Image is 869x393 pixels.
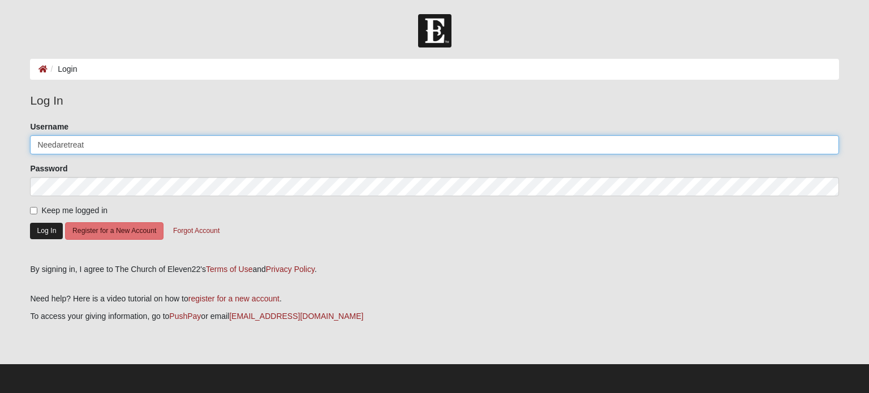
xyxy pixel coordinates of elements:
legend: Log In [30,92,838,110]
button: Forgot Account [166,222,227,240]
p: Need help? Here is a video tutorial on how to . [30,293,838,305]
label: Username [30,121,68,132]
a: [EMAIL_ADDRESS][DOMAIN_NAME] [229,312,363,321]
button: Register for a New Account [65,222,164,240]
img: Church of Eleven22 Logo [418,14,451,47]
a: register for a new account [188,294,279,303]
p: To access your giving information, go to or email [30,310,838,322]
span: Keep me logged in [41,206,107,215]
label: Password [30,163,67,174]
a: Privacy Policy [266,265,315,274]
a: Terms of Use [206,265,252,274]
input: Keep me logged in [30,207,37,214]
a: PushPay [169,312,201,321]
li: Login [48,63,77,75]
div: By signing in, I agree to The Church of Eleven22's and . [30,264,838,275]
button: Log In [30,223,63,239]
